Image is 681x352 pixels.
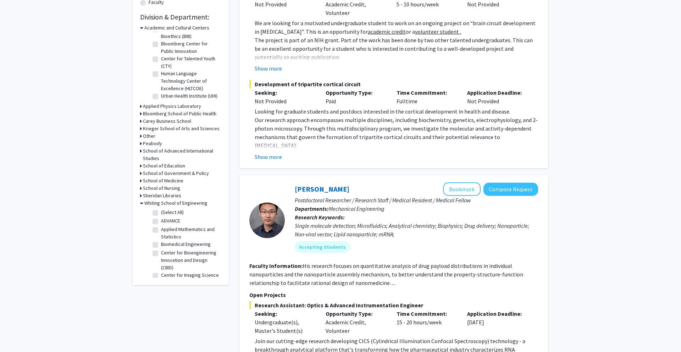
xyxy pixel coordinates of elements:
h2: Division & Department: [140,13,222,21]
div: Academic Credit, Volunteer [320,309,391,335]
div: Not Provided [255,97,315,105]
label: Human Language Technology Center of Excellence (HLTCOE) [161,70,220,92]
h3: Sheridan Libraries [143,192,181,199]
p: Looking for graduate students and postdocs interested in the cortical development in health and d... [255,107,538,116]
p: Opportunity Type: [326,309,386,318]
label: Berman Institute of Bioethics (BIB) [161,25,220,40]
div: Paid [320,88,391,105]
p: Postdoctoral Researcher / Research Staff / Medical Resident / Medical Fellow [295,196,538,204]
p: Opportunity Type: [326,88,386,97]
mat-chip: Accepting Students [295,241,350,253]
label: Biomedical Engineering [161,241,211,248]
b: Research Keywords: [295,214,345,221]
span: Development of tripartite cortical circuit [249,80,538,88]
div: Fulltime [391,88,462,105]
p: Our research approach encompasses multiple disciplines, including biochemistry, genetics, electro... [255,116,538,150]
p: Application Deadline: [467,309,527,318]
u: academic credit [368,28,406,35]
h3: School of Medicine [143,177,183,185]
iframe: Chat [5,320,30,347]
b: Departments: [295,205,329,212]
h3: Academic and Cultural Centers [144,24,209,32]
label: Center for Talented Youth (CTY) [161,55,220,70]
h3: School of Government & Policy [143,170,209,177]
h3: Whiting School of Engineering [144,199,207,207]
div: Undergraduate(s), Master's Student(s) [255,318,315,335]
p: Open Projects [249,291,538,299]
label: Urban Health Institute (UHI) [161,92,217,100]
h3: School of Advanced International Studies [143,147,222,162]
button: Show more [255,64,282,73]
h3: Carey Business School [143,117,191,125]
h3: School of Education [143,162,185,170]
label: Center for Bioengineering Innovation and Design (CBID) [161,249,220,271]
p: Seeking: [255,88,315,97]
button: Add Sixuan Li to Bookmarks [443,182,481,196]
div: [DATE] [462,309,533,335]
p: Time Commitment: [397,88,457,97]
h3: Peabody [143,140,162,147]
label: Bloomberg Center for Public Innovation [161,40,220,55]
label: Center for Imaging Science [161,271,219,279]
span: Mechanical Engineering [329,205,384,212]
h3: Other [143,132,155,140]
u: volunteer student . [415,28,461,35]
label: (Select All) [161,209,184,216]
b: Faculty Information: [249,262,303,269]
label: ADVANCE [161,217,180,225]
p: We are looking for a motivated undergraduate student to work on an ongoing project on “brain circ... [255,19,538,36]
fg-read-more: His research focuses on quantitative analysis of drug payload distributions in individual nanopar... [249,262,523,286]
p: Application Deadline: [467,88,527,97]
label: Applied Mathematics and Statistics [161,226,220,241]
p: Time Commitment: [397,309,457,318]
h3: School of Nursing [143,185,180,192]
button: Compose Request to Sixuan Li [483,183,538,196]
p: The project is part of an NIH grant. Part of the work has been done by two other talented undergr... [255,36,538,61]
a: [PERSON_NAME] [295,185,349,193]
button: Show more [255,153,282,161]
h3: Krieger School of Arts and Sciences [143,125,220,132]
div: Not Provided [462,88,533,105]
div: Single molecule detection; Microfluidics; Analytical chemistry; Biophysics; Drug delivery; Nanopa... [295,221,538,238]
h3: Bloomberg School of Public Health [143,110,216,117]
div: 15 - 20 hours/week [391,309,462,335]
span: Research Assistant: Optics & Advanced Instrumentation Engineer [249,301,538,309]
p: Seeking: [255,309,315,318]
h3: Applied Physics Laboratory [143,103,201,110]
